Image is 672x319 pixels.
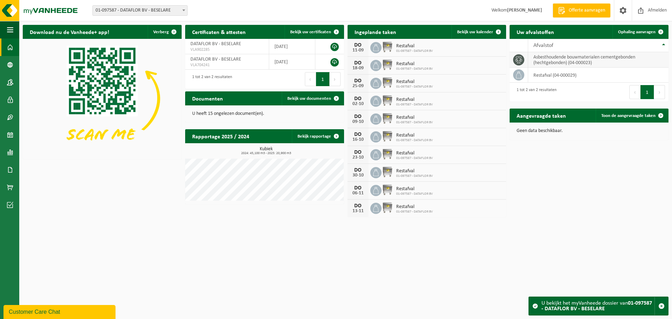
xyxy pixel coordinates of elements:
img: WB-1100-GAL-GY-04 [381,95,393,106]
button: 1 [316,72,330,86]
div: 1 tot 2 van 2 resultaten [189,71,232,87]
span: 01-097587 - DATAFLOR BV - BESELARE [93,6,187,15]
span: 01-097587 - DATAFLOR BV [396,138,433,143]
h2: Rapportage 2025 / 2024 [185,129,256,143]
div: DO [351,114,365,119]
span: Bekijk uw documenten [287,96,331,101]
img: WB-1100-GAL-GY-04 [381,130,393,142]
span: Restafval [396,204,433,210]
span: Restafval [396,186,433,192]
h2: Download nu de Vanheede+ app! [23,25,116,39]
td: [DATE] [269,54,316,70]
img: WB-1100-GAL-GY-04 [381,166,393,178]
span: Restafval [396,97,433,103]
img: WB-1100-GAL-GY-04 [381,184,393,196]
strong: [PERSON_NAME] [507,8,542,13]
button: Previous [305,72,316,86]
button: 1 [640,85,654,99]
span: Toon de aangevraagde taken [601,113,656,118]
div: 02-10 [351,102,365,106]
button: Next [654,85,665,99]
img: WB-1100-GAL-GY-04 [381,112,393,124]
span: VLA902285 [190,47,264,53]
p: Geen data beschikbaar. [517,129,661,133]
span: VLA704241 [190,62,264,68]
img: WB-1100-GAL-GY-04 [381,59,393,71]
img: Download de VHEPlus App [23,39,182,158]
span: Restafval [396,151,433,156]
span: Restafval [396,43,433,49]
button: Verberg [148,25,181,39]
span: Restafval [396,79,433,85]
span: 01-097587 - DATAFLOR BV [396,103,433,107]
a: Toon de aangevraagde taken [596,109,668,123]
div: 30-10 [351,173,365,178]
td: asbesthoudende bouwmaterialen cementgebonden (hechtgebonden) (04-000023) [528,52,668,68]
div: 18-09 [351,66,365,71]
span: Bekijk uw kalender [457,30,493,34]
span: 01-097587 - DATAFLOR BV [396,67,433,71]
div: 11-09 [351,48,365,53]
span: 01-097587 - DATAFLOR BV [396,49,433,53]
span: Restafval [396,168,433,174]
h2: Documenten [185,91,230,105]
span: 01-097587 - DATAFLOR BV [396,156,433,160]
td: restafval (04-000029) [528,68,668,83]
a: Offerte aanvragen [553,4,610,18]
span: 01-097587 - DATAFLOR BV [396,85,433,89]
div: 1 tot 2 van 2 resultaten [513,84,556,100]
div: 09-10 [351,119,365,124]
span: 01-097587 - DATAFLOR BV [396,120,433,125]
span: DATAFLOR BV - BESELARE [190,57,241,62]
span: 01-097587 - DATAFLOR BV [396,210,433,214]
div: DO [351,203,365,209]
div: DO [351,42,365,48]
p: U heeft 15 ongelezen document(en). [192,111,337,116]
div: DO [351,60,365,66]
iframe: chat widget [3,304,117,319]
td: [DATE] [269,39,316,54]
span: Afvalstof [533,43,553,48]
a: Bekijk uw certificaten [285,25,343,39]
div: U bekijkt het myVanheede dossier van [541,297,654,315]
h2: Uw afvalstoffen [510,25,561,39]
button: Next [330,72,341,86]
span: Bekijk uw certificaten [290,30,331,34]
div: 23-10 [351,155,365,160]
a: Bekijk rapportage [292,129,343,143]
span: Ophaling aanvragen [618,30,656,34]
h2: Aangevraagde taken [510,109,573,122]
img: WB-1100-GAL-GY-04 [381,148,393,160]
h2: Certificaten & attesten [185,25,253,39]
div: DO [351,185,365,191]
div: DO [351,150,365,155]
span: 01-097587 - DATAFLOR BV [396,174,433,178]
a: Bekijk uw kalender [451,25,505,39]
div: DO [351,167,365,173]
div: 16-10 [351,137,365,142]
img: WB-1100-GAL-GY-04 [381,77,393,89]
span: 2024: 45,100 m3 - 2025: 20,900 m3 [189,152,344,155]
a: Bekijk uw documenten [282,91,343,105]
span: DATAFLOR BV - BESELARE [190,41,241,47]
div: DO [351,132,365,137]
div: 06-11 [351,191,365,196]
button: Previous [629,85,640,99]
span: Verberg [153,30,169,34]
span: 01-097587 - DATAFLOR BV [396,192,433,196]
span: Restafval [396,133,433,138]
img: WB-1100-GAL-GY-04 [381,41,393,53]
span: Restafval [396,61,433,67]
div: 25-09 [351,84,365,89]
span: 01-097587 - DATAFLOR BV - BESELARE [92,5,188,16]
div: DO [351,96,365,102]
div: 13-11 [351,209,365,214]
div: DO [351,78,365,84]
h2: Ingeplande taken [348,25,403,39]
img: WB-1100-GAL-GY-04 [381,202,393,214]
span: Restafval [396,115,433,120]
h3: Kubiek [189,147,344,155]
a: Ophaling aanvragen [612,25,668,39]
span: Offerte aanvragen [567,7,607,14]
